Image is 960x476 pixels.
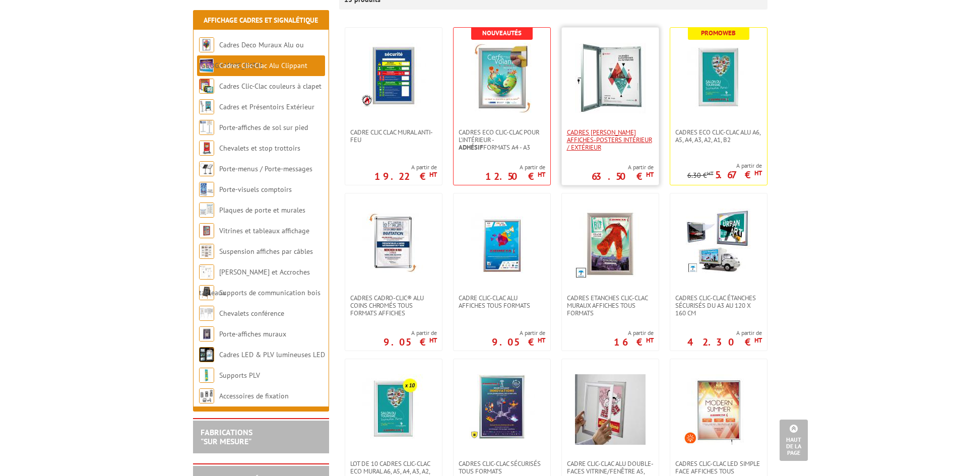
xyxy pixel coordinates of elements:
span: Cadres Eco Clic-Clac alu A6, A5, A4, A3, A2, A1, B2 [675,128,762,144]
a: Chevalets et stop trottoirs [219,144,300,153]
a: Cadres Eco Clic-Clac pour l'intérieur -Adhésifformats A4 - A3 [454,128,550,151]
a: Porte-visuels comptoirs [219,185,292,194]
img: Porte-visuels comptoirs [199,182,214,197]
span: Cadres Eco Clic-Clac pour l'intérieur - formats A4 - A3 [459,128,545,151]
a: Cadres LED & PLV lumineuses LED [219,350,325,359]
a: Porte-affiches de sol sur pied [219,123,308,132]
img: Cadres et Présentoirs Extérieur [199,99,214,114]
img: Lot de 10 cadres Clic-Clac Eco mural A6, A5, A4, A3, A2, B2. [358,374,429,445]
a: Cadre CLIC CLAC Mural ANTI-FEU [345,128,442,144]
img: Chevalets et stop trottoirs [199,141,214,156]
span: A partir de [687,162,762,170]
img: Porte-affiches de sol sur pied [199,120,214,135]
p: 5.67 € [715,172,762,178]
span: A partir de [592,163,654,171]
sup: HT [646,170,654,179]
span: A partir de [374,163,437,171]
p: 63.50 € [592,173,654,179]
a: Cadres [PERSON_NAME] affiches-posters intérieur / extérieur [562,128,659,151]
sup: HT [754,336,762,345]
img: Plaques de porte et murales [199,202,214,218]
span: Cadres Clic-Clac Sécurisés Tous formats [459,460,545,475]
b: Promoweb [701,29,736,37]
img: Cadres Clic-Clac Étanches Sécurisés du A3 au 120 x 160 cm [686,209,751,274]
a: Affichage Cadres et Signalétique [204,16,318,25]
sup: HT [646,336,654,345]
img: Chevalets conférence [199,306,214,321]
img: Suspension affiches par câbles [199,244,214,259]
img: Porte-menus / Porte-messages [199,161,214,176]
img: Cadre clic-clac alu double-faces Vitrine/fenêtre A5, A4, A3, A2, A1, A0 ou 60x80cm [575,374,646,445]
a: Suspension affiches par câbles [219,247,313,256]
p: 6.30 € [687,172,714,179]
a: Cadres Eco Clic-Clac alu A6, A5, A4, A3, A2, A1, B2 [670,128,767,144]
sup: HT [429,170,437,179]
img: Cadres vitrines affiches-posters intérieur / extérieur [575,43,646,113]
span: A partir de [492,329,545,337]
img: Cimaises et Accroches tableaux [199,264,214,280]
span: Cadres Cadro-Clic® Alu coins chromés tous formats affiches [350,294,437,317]
a: Cadres et Présentoirs Extérieur [219,102,314,111]
a: Cadres Cadro-Clic® Alu coins chromés tous formats affiches [345,294,442,317]
span: A partir de [614,329,654,337]
img: Cadres LED & PLV lumineuses LED [199,347,214,362]
span: Cadres Clic-Clac Étanches Sécurisés du A3 au 120 x 160 cm [675,294,762,317]
sup: HT [429,336,437,345]
a: Cadres Clic-Clac couleurs à clapet [219,82,322,91]
a: Cadres Etanches Clic-Clac muraux affiches tous formats [562,294,659,317]
a: Cadres Clic-Clac Étanches Sécurisés du A3 au 120 x 160 cm [670,294,767,317]
strong: Adhésif [459,143,483,152]
p: 42.30 € [687,339,762,345]
a: Cadres Clic-Clac Sécurisés Tous formats [454,460,550,475]
img: Cadres Clic-Clac couleurs à clapet [199,79,214,94]
img: Supports PLV [199,368,214,383]
a: Cadres Clic-Clac Alu Clippant [219,61,307,70]
span: Cadres Etanches Clic-Clac muraux affiches tous formats [567,294,654,317]
a: Cadres Deco Muraux Alu ou [GEOGRAPHIC_DATA] [199,40,304,70]
a: Supports PLV [219,371,260,380]
p: 9.05 € [492,339,545,345]
img: Cadres Cadro-Clic® Alu coins chromés tous formats affiches [358,209,429,279]
img: Porte-affiches muraux [199,326,214,342]
a: Plaques de porte et murales [219,206,305,215]
img: Cadres Clic-Clac LED simple face affiches tous formats [683,374,754,445]
img: Vitrines et tableaux affichage [199,223,214,238]
span: Cadre CLIC CLAC Mural ANTI-FEU [350,128,437,144]
b: Nouveautés [482,29,522,37]
p: 12.50 € [485,173,545,179]
sup: HT [707,170,714,177]
img: Cadres Eco Clic-Clac pour l'intérieur - <strong>Adhésif</strong> formats A4 - A3 [467,43,537,113]
span: A partir de [687,329,762,337]
a: Accessoires de fixation [219,391,289,400]
a: Porte-menus / Porte-messages [219,164,312,173]
a: Vitrines et tableaux affichage [219,226,309,235]
img: Cadre Clic-Clac Alu affiches tous formats [467,209,537,279]
sup: HT [538,170,545,179]
img: Cadre CLIC CLAC Mural ANTI-FEU [361,43,426,108]
p: 16 € [614,339,654,345]
span: A partir de [383,329,437,337]
p: 19.22 € [374,173,437,179]
span: Cadres [PERSON_NAME] affiches-posters intérieur / extérieur [567,128,654,151]
span: A partir de [485,163,545,171]
img: Cadres Eco Clic-Clac alu A6, A5, A4, A3, A2, A1, B2 [683,43,754,113]
a: FABRICATIONS"Sur Mesure" [201,427,252,446]
img: Cadres Etanches Clic-Clac muraux affiches tous formats [575,209,646,279]
sup: HT [538,336,545,345]
img: Cadres Deco Muraux Alu ou Bois [199,37,214,52]
a: Haut de la page [780,420,808,461]
a: Porte-affiches muraux [219,329,286,338]
a: Cadre Clic-Clac Alu affiches tous formats [454,294,550,309]
a: [PERSON_NAME] et Accroches tableaux [199,267,310,297]
a: Chevalets conférence [219,309,284,318]
p: 9.05 € [383,339,437,345]
span: Cadre Clic-Clac Alu affiches tous formats [459,294,545,309]
sup: HT [754,169,762,177]
a: Supports de communication bois [219,288,321,297]
img: Cadres Clic-Clac Sécurisés Tous formats [469,374,535,440]
img: Accessoires de fixation [199,388,214,403]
